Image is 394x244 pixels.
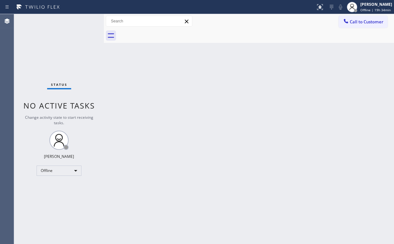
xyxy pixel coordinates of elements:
button: Call to Customer [339,16,388,28]
span: Offline | 19h 34min [360,8,391,12]
div: [PERSON_NAME] [44,154,74,159]
span: No active tasks [23,100,95,111]
input: Search [106,16,192,26]
div: Offline [37,166,81,176]
div: [PERSON_NAME] [360,2,392,7]
span: Change activity state to start receiving tasks. [25,115,93,126]
span: Status [51,82,67,87]
button: Mute [336,3,345,12]
span: Call to Customer [350,19,383,25]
